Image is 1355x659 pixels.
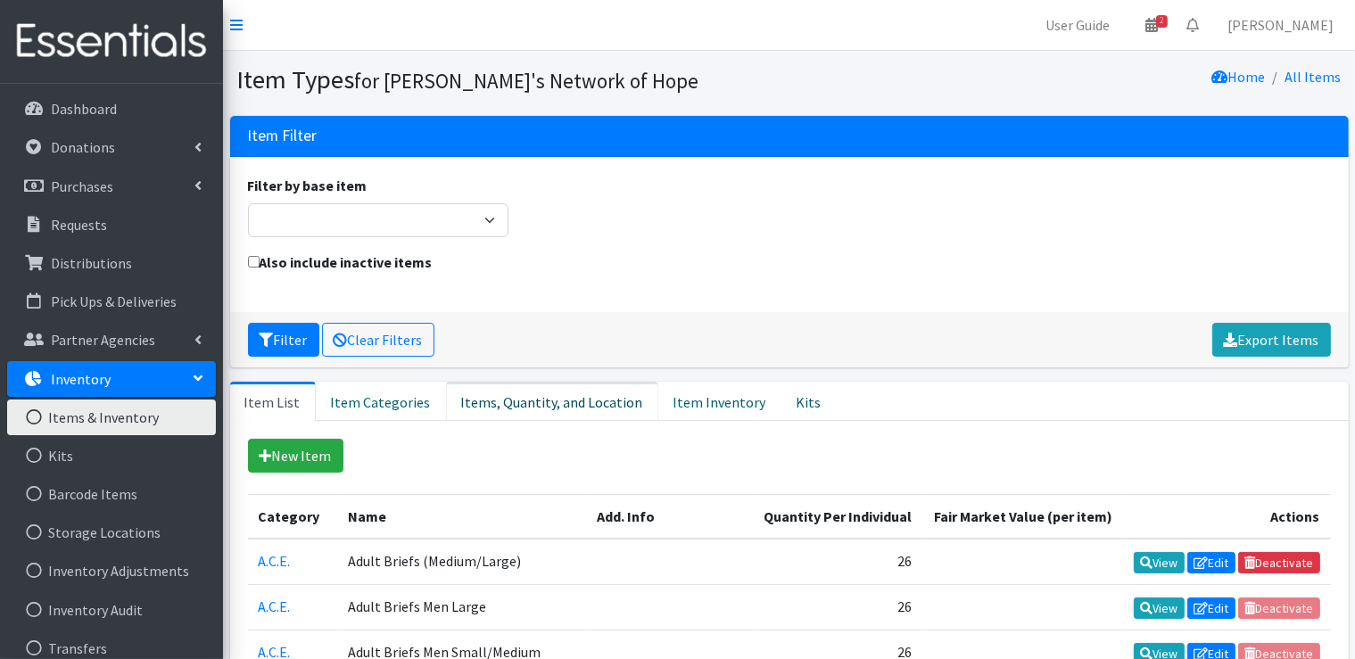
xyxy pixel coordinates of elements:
p: Partner Agencies [51,331,155,349]
a: View [1134,597,1185,619]
a: Item Inventory [658,382,781,421]
a: Pick Ups & Deliveries [7,284,216,319]
a: Donations [7,129,216,165]
span: 2 [1156,15,1168,28]
p: Purchases [51,177,113,195]
a: [PERSON_NAME] [1213,7,1348,43]
a: New Item [248,439,343,473]
th: Fair Market Value (per item) [923,494,1123,539]
th: Category [248,494,337,539]
a: Dashboard [7,91,216,127]
td: Adult Briefs Men Large [337,584,586,630]
h1: Item Types [237,64,783,95]
a: Items & Inventory [7,400,216,435]
a: Barcode Items [7,476,216,512]
a: Requests [7,207,216,243]
a: Distributions [7,245,216,281]
a: Item Categories [316,382,446,421]
h3: Item Filter [248,127,318,145]
label: Also include inactive items [248,251,433,273]
p: Distributions [51,254,132,272]
a: Export Items [1212,323,1331,357]
input: Also include inactive items [248,256,260,268]
a: Kits [781,382,837,421]
th: Name [337,494,586,539]
img: HumanEssentials [7,12,216,71]
a: All Items [1285,68,1342,86]
a: Clear Filters [322,323,434,357]
a: User Guide [1031,7,1124,43]
a: Deactivate [1238,552,1320,573]
p: Inventory [51,370,111,388]
a: A.C.E. [259,597,291,615]
a: Inventory Adjustments [7,553,216,589]
a: 2 [1131,7,1172,43]
a: Home [1212,68,1266,86]
td: Adult Briefs (Medium/Large) [337,539,586,585]
a: Purchases [7,169,216,204]
label: Filter by base item [248,175,368,196]
th: Add. Info [586,494,753,539]
a: Inventory Audit [7,592,216,628]
p: Requests [51,216,107,234]
a: Items, Quantity, and Location [446,382,658,421]
small: for [PERSON_NAME]'s Network of Hope [355,68,699,94]
th: Quantity Per Individual [753,494,922,539]
a: Partner Agencies [7,322,216,358]
a: Item List [230,382,316,421]
p: Pick Ups & Deliveries [51,292,177,310]
p: Donations [51,138,115,156]
th: Actions [1123,494,1331,539]
p: Dashboard [51,100,117,118]
a: Storage Locations [7,515,216,550]
a: Edit [1187,552,1235,573]
a: Inventory [7,361,216,397]
button: Filter [248,323,319,357]
td: 26 [753,539,922,585]
td: 26 [753,584,922,630]
a: Kits [7,438,216,474]
a: Edit [1187,597,1235,619]
a: View [1134,552,1185,573]
a: A.C.E. [259,552,291,570]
